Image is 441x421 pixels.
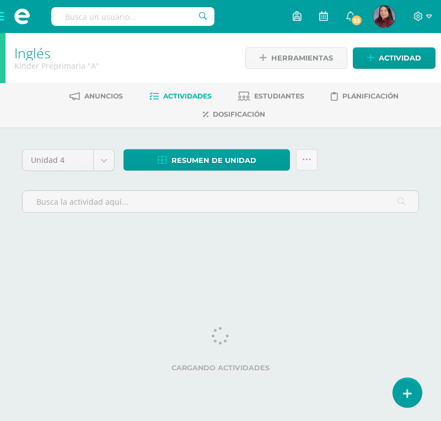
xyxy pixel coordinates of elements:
[84,92,123,100] span: Anuncios
[23,191,418,212] input: Busca la actividad aquí...
[23,150,114,171] a: Unidad 4
[331,88,399,105] a: Planificación
[51,7,214,26] input: Busca un usuario...
[22,364,419,372] label: Cargando actividades
[245,47,347,69] a: Herramientas
[14,45,231,61] h1: Inglés
[123,149,290,171] a: Resumen de unidad
[163,92,212,100] span: Actividades
[353,47,435,69] a: Actividad
[351,14,363,26] span: 53
[14,61,231,71] div: Kinder Preprimaria 'A'
[379,48,421,68] span: Actividad
[69,88,123,105] a: Anuncios
[271,48,333,68] span: Herramientas
[14,43,51,62] a: Inglés
[203,106,265,123] a: Dosificación
[31,150,85,171] span: Unidad 4
[149,88,212,105] a: Actividades
[213,110,265,118] span: Dosificación
[254,92,304,100] span: Estudiantes
[342,92,399,100] span: Planificación
[238,88,304,105] a: Estudiantes
[171,150,256,171] span: Resumen de unidad
[373,6,395,28] img: 70858bb213d64eba5ee71f94c350d764.png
